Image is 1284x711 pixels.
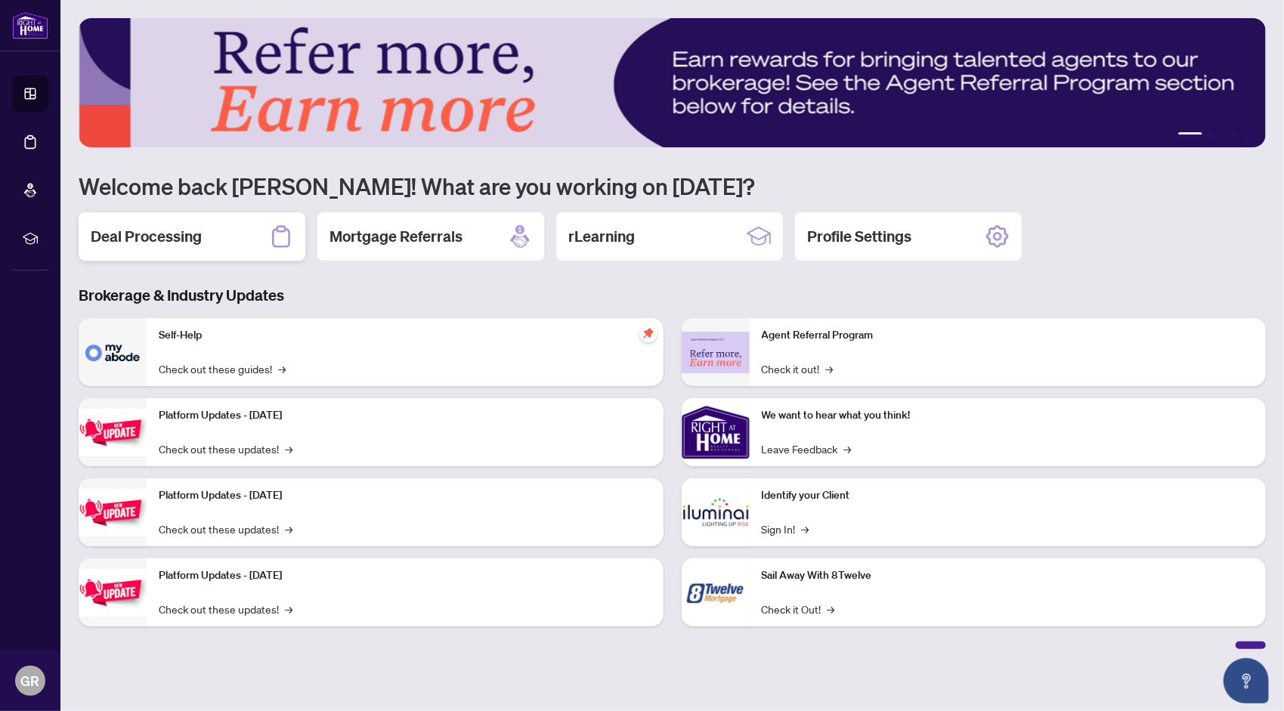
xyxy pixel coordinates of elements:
[79,489,147,536] img: Platform Updates - July 8, 2025
[1245,132,1251,138] button: 5
[828,601,835,617] span: →
[1178,132,1202,138] button: 1
[79,409,147,456] img: Platform Updates - July 21, 2025
[1224,658,1269,703] button: Open asap
[12,11,48,39] img: logo
[159,360,286,377] a: Check out these guides!→
[762,441,852,457] a: Leave Feedback→
[285,601,292,617] span: →
[762,360,834,377] a: Check it out!→
[79,18,1266,147] img: Slide 0
[682,558,750,626] img: Sail Away With 8Twelve
[79,285,1266,306] h3: Brokerage & Industry Updates
[762,327,1255,344] p: Agent Referral Program
[762,601,835,617] a: Check it Out!→
[278,360,286,377] span: →
[844,441,852,457] span: →
[762,567,1255,584] p: Sail Away With 8Twelve
[682,478,750,546] img: Identify your Client
[1208,132,1214,138] button: 2
[330,226,463,247] h2: Mortgage Referrals
[762,521,809,537] a: Sign In!→
[159,441,292,457] a: Check out these updates!→
[21,670,40,691] span: GR
[762,407,1255,424] p: We want to hear what you think!
[159,567,651,584] p: Platform Updates - [DATE]
[159,521,292,537] a: Check out these updates!→
[159,601,292,617] a: Check out these updates!→
[159,487,651,504] p: Platform Updates - [DATE]
[285,441,292,457] span: →
[1233,132,1239,138] button: 4
[79,569,147,617] img: Platform Updates - June 23, 2025
[79,318,147,386] img: Self-Help
[568,226,635,247] h2: rLearning
[639,324,657,342] span: pushpin
[285,521,292,537] span: →
[682,398,750,466] img: We want to hear what you think!
[802,521,809,537] span: →
[682,332,750,373] img: Agent Referral Program
[159,327,651,344] p: Self-Help
[762,487,1255,504] p: Identify your Client
[1221,132,1227,138] button: 3
[79,172,1266,200] h1: Welcome back [PERSON_NAME]! What are you working on [DATE]?
[91,226,202,247] h2: Deal Processing
[807,226,911,247] h2: Profile Settings
[826,360,834,377] span: →
[159,407,651,424] p: Platform Updates - [DATE]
